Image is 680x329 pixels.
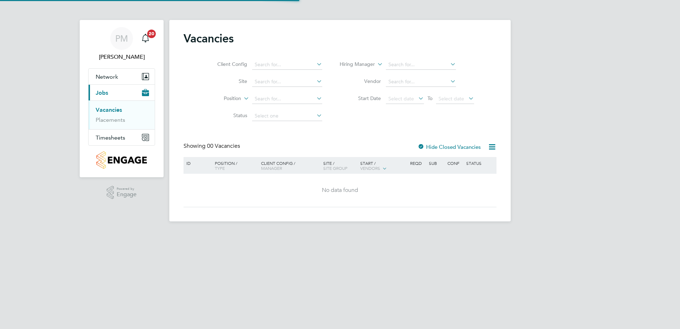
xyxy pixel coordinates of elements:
[206,112,247,119] label: Status
[386,77,456,87] input: Search for...
[96,116,125,123] a: Placements
[185,157,209,169] div: ID
[147,30,156,38] span: 20
[360,165,380,171] span: Vendors
[96,151,147,169] img: countryside-properties-logo-retina.png
[408,157,427,169] div: Reqd
[334,61,375,68] label: Hiring Manager
[439,95,464,102] span: Select date
[88,151,155,169] a: Go to home page
[206,61,247,67] label: Client Config
[388,95,414,102] span: Select date
[386,60,456,70] input: Search for...
[107,186,137,199] a: Powered byEngage
[427,157,446,169] div: Sub
[252,77,322,87] input: Search for...
[206,78,247,84] label: Site
[418,143,481,150] label: Hide Closed Vacancies
[96,89,108,96] span: Jobs
[425,94,435,103] span: To
[259,157,322,174] div: Client Config /
[184,31,234,46] h2: Vacancies
[89,130,155,145] button: Timesheets
[96,106,122,113] a: Vacancies
[115,34,128,43] span: PM
[138,27,153,50] a: 20
[215,165,225,171] span: Type
[446,157,464,169] div: Conf
[358,157,408,175] div: Start /
[252,60,322,70] input: Search for...
[96,73,118,80] span: Network
[252,111,322,121] input: Select one
[323,165,347,171] span: Site Group
[261,165,282,171] span: Manager
[340,78,381,84] label: Vendor
[340,95,381,101] label: Start Date
[185,187,495,194] div: No data found
[322,157,359,174] div: Site /
[252,94,322,104] input: Search for...
[200,95,241,102] label: Position
[89,85,155,100] button: Jobs
[88,27,155,61] a: PM[PERSON_NAME]
[464,157,495,169] div: Status
[207,142,240,150] span: 00 Vacancies
[117,192,137,198] span: Engage
[209,157,259,174] div: Position /
[88,53,155,61] span: Paul Marcus
[89,100,155,129] div: Jobs
[117,186,137,192] span: Powered by
[80,20,164,177] nav: Main navigation
[96,134,125,141] span: Timesheets
[89,69,155,84] button: Network
[184,142,241,150] div: Showing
